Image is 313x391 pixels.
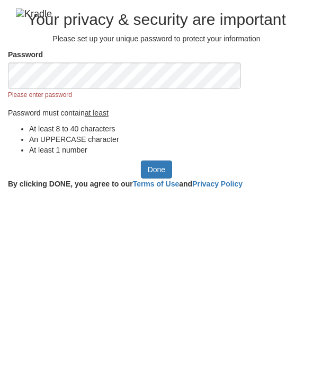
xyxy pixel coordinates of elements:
p: Password must contain [8,108,305,118]
a: Terms of Use [133,180,180,188]
p: Please set up your unique password to protect your information [8,33,305,44]
li: At least 8 to 40 characters [29,123,305,134]
li: An UPPERCASE character [29,134,305,145]
li: At least 1 number [29,145,305,155]
a: Privacy Policy [192,180,243,188]
label: Password [8,49,43,60]
span: Please enter password [8,91,72,99]
img: Kradle [16,8,52,19]
input: Done [141,161,172,179]
label: By clicking DONE, you agree to our and [8,179,243,189]
u: at least [85,109,109,117]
